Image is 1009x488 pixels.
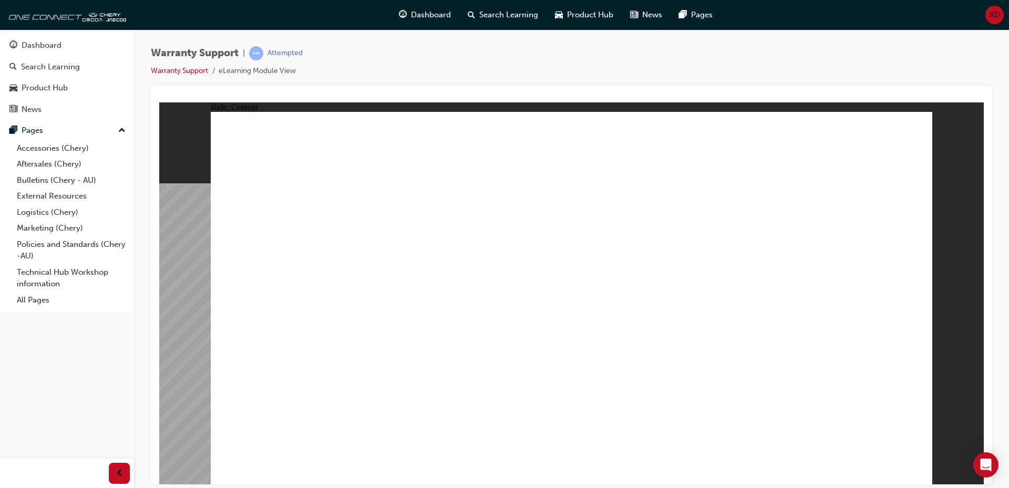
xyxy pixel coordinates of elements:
span: car-icon [9,84,17,93]
div: Pages [22,124,43,137]
a: search-iconSearch Learning [459,4,547,26]
a: Marketing (Chery) [13,220,130,236]
a: Technical Hub Workshop information [13,264,130,292]
span: KD [990,9,1000,21]
a: All Pages [13,292,130,308]
a: Warranty Support [151,66,208,75]
a: car-iconProduct Hub [547,4,622,26]
a: Aftersales (Chery) [13,156,130,172]
a: Policies and Standards (Chery -AU) [13,236,130,264]
span: guage-icon [399,8,407,22]
span: prev-icon [116,467,123,480]
span: Search Learning [479,9,538,21]
button: Pages [4,121,130,140]
a: Search Learning [4,57,130,77]
span: up-icon [118,124,126,138]
span: guage-icon [9,41,17,50]
div: Attempted [267,48,303,58]
a: Dashboard [4,36,130,55]
span: pages-icon [9,126,17,136]
span: Warranty Support [151,47,239,59]
div: Search Learning [21,61,80,73]
div: Dashboard [22,39,61,51]
span: learningRecordVerb_ATTEMPT-icon [249,46,263,60]
span: Pages [691,9,713,21]
div: Open Intercom Messenger [973,452,998,477]
div: Product Hub [22,82,68,94]
span: Product Hub [567,9,613,21]
span: search-icon [468,8,475,22]
a: guage-iconDashboard [390,4,459,26]
a: News [4,100,130,119]
a: pages-iconPages [671,4,721,26]
span: | [243,47,245,59]
span: pages-icon [679,8,687,22]
img: oneconnect [5,4,126,25]
a: news-iconNews [622,4,671,26]
span: news-icon [9,105,17,115]
button: DashboardSearch LearningProduct HubNews [4,34,130,121]
a: External Resources [13,188,130,204]
span: car-icon [555,8,563,22]
a: Accessories (Chery) [13,140,130,157]
div: News [22,103,42,116]
span: news-icon [630,8,638,22]
a: Logistics (Chery) [13,204,130,221]
span: News [642,9,662,21]
span: search-icon [9,63,17,72]
a: Bulletins (Chery - AU) [13,172,130,189]
li: eLearning Module View [219,65,296,77]
button: KD [985,6,1004,24]
a: Product Hub [4,78,130,98]
span: Dashboard [411,9,451,21]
